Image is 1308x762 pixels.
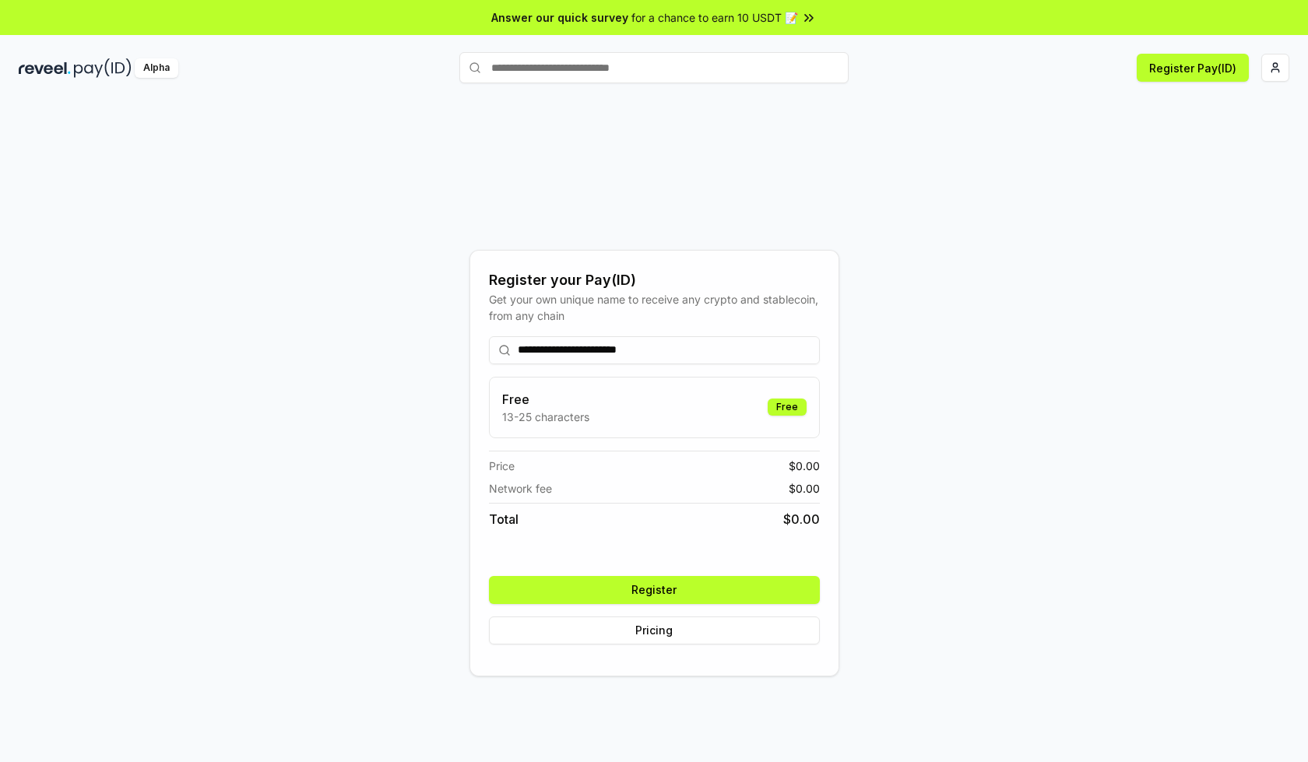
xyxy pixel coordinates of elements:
span: Network fee [489,480,552,497]
button: Register Pay(ID) [1137,54,1249,82]
img: reveel_dark [19,58,71,78]
div: Alpha [135,58,178,78]
img: pay_id [74,58,132,78]
span: $ 0.00 [789,458,820,474]
p: 13-25 characters [502,409,589,425]
div: Free [768,399,807,416]
span: Price [489,458,515,474]
button: Pricing [489,616,820,644]
span: for a chance to earn 10 USDT 📝 [631,9,798,26]
span: $ 0.00 [783,510,820,528]
div: Get your own unique name to receive any crypto and stablecoin, from any chain [489,291,820,324]
button: Register [489,576,820,604]
div: Register your Pay(ID) [489,269,820,291]
span: $ 0.00 [789,480,820,497]
span: Answer our quick survey [491,9,628,26]
h3: Free [502,390,589,409]
span: Total [489,510,519,528]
